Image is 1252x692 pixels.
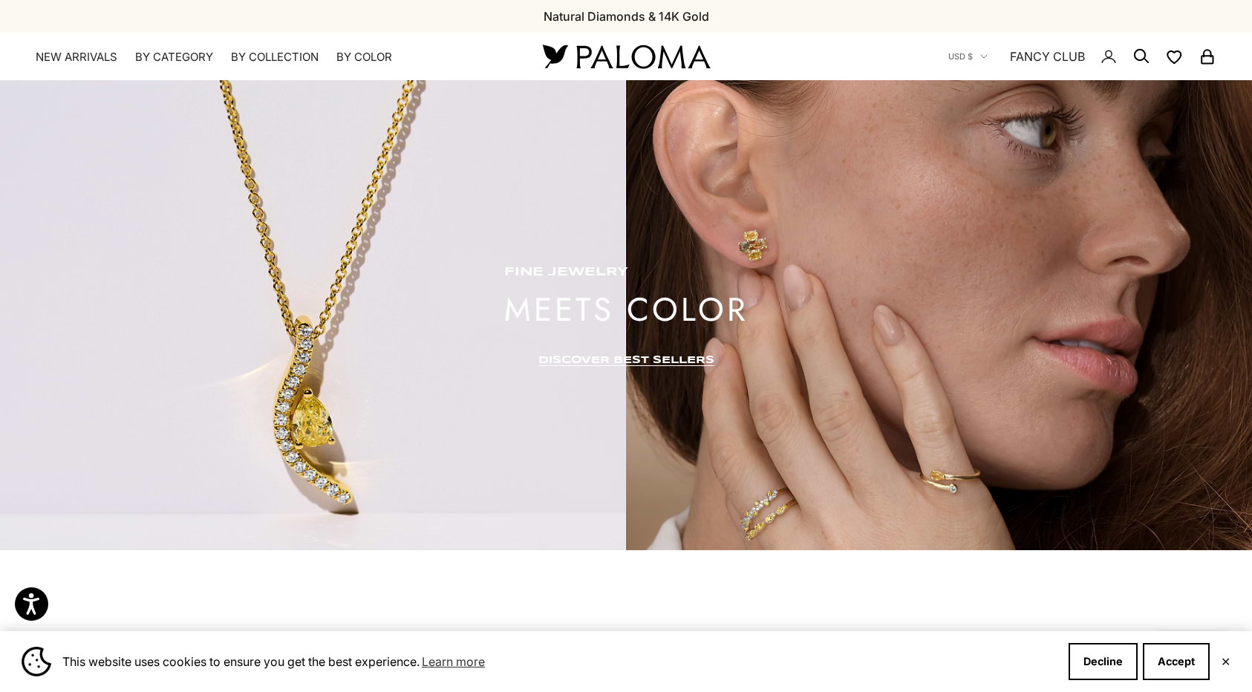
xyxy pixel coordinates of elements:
[36,50,117,65] a: NEW ARRIVALS
[948,50,988,63] button: USD $
[1069,643,1138,680] button: Decline
[504,295,749,324] p: meets color
[62,650,1057,673] span: This website uses cookies to ensure you get the best experience.
[948,50,973,63] span: USD $
[231,50,319,65] summary: By Collection
[420,650,487,673] a: Learn more
[99,627,1153,657] p: SHOP BY CATEGORY
[538,354,714,366] a: DISCOVER BEST SELLERS
[1010,47,1085,66] a: FANCY CLUB
[135,50,213,65] summary: By Category
[36,50,507,65] nav: Primary navigation
[948,33,1216,80] nav: Secondary navigation
[336,50,392,65] summary: By Color
[544,7,709,26] p: Natural Diamonds & 14K Gold
[22,647,51,676] img: Cookie banner
[1143,643,1210,680] button: Accept
[1221,657,1230,666] button: Close
[504,265,749,280] p: fine jewelry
